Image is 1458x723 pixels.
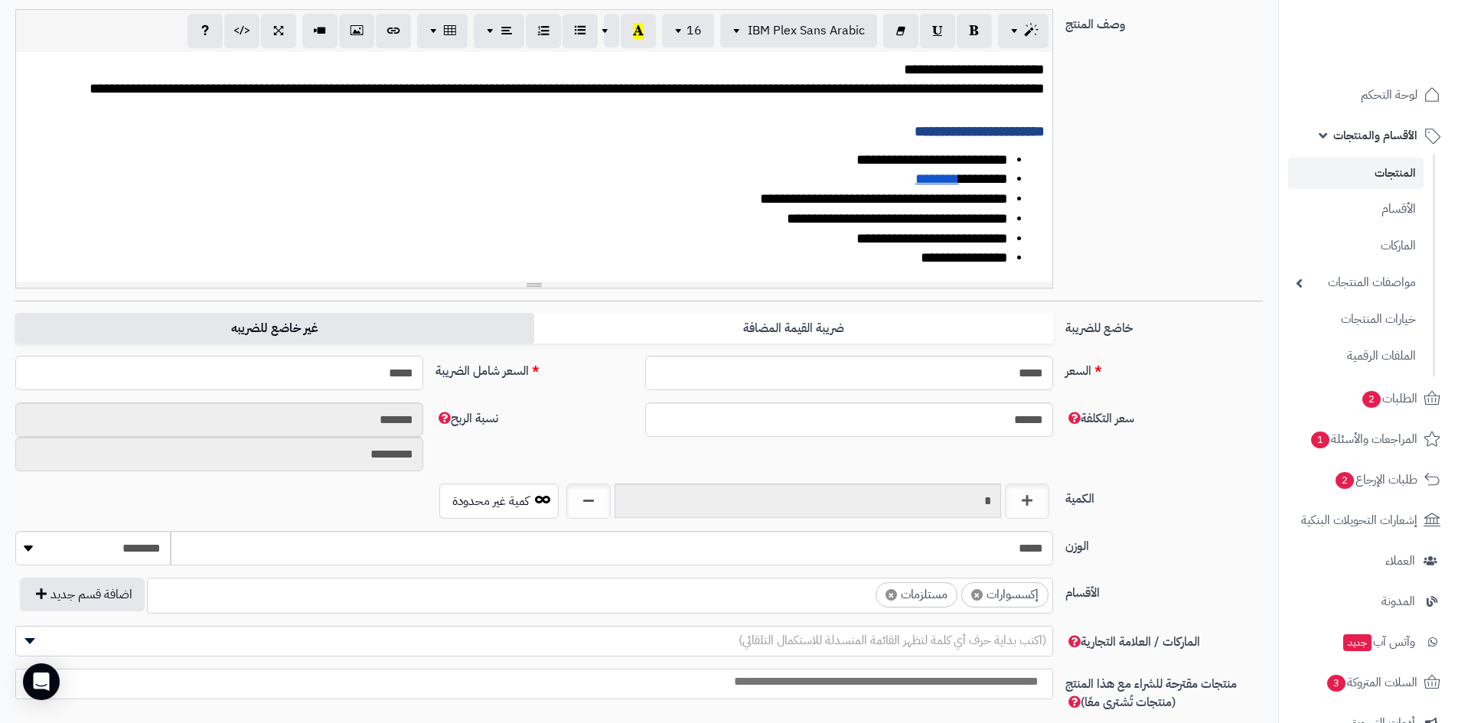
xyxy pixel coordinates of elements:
a: وآتس آبجديد [1288,624,1449,660]
label: السعر [1059,356,1269,380]
label: خاضع للضريبة [1059,313,1269,337]
a: الأقسام [1288,193,1424,226]
span: السلات المتروكة [1326,672,1417,693]
span: × [971,589,983,601]
span: المراجعات والأسئلة [1310,428,1417,450]
a: الطلبات2 [1288,380,1449,417]
span: × [886,589,897,601]
span: منتجات مقترحة للشراء مع هذا المنتج (منتجات تُشترى معًا) [1065,675,1237,712]
span: 2 [1362,390,1381,409]
a: العملاء [1288,542,1449,579]
button: اضافة قسم جديد [20,578,145,611]
span: الماركات / العلامة التجارية [1065,633,1200,651]
li: إكسسوارات [961,582,1049,607]
a: الماركات [1288,230,1424,262]
label: الوزن [1059,531,1269,555]
label: الكمية [1059,484,1269,508]
span: الأقسام والمنتجات [1333,125,1417,146]
a: المراجعات والأسئلة1 [1288,421,1449,458]
label: غير خاضع للضريبه [15,313,534,344]
span: لوحة التحكم [1361,84,1417,106]
div: Open Intercom Messenger [23,663,60,700]
span: الطلبات [1361,388,1417,409]
a: المدونة [1288,583,1449,620]
img: logo-2.png [1354,11,1443,44]
span: طلبات الإرجاع [1334,469,1417,490]
span: 2 [1335,471,1355,490]
span: 1 [1310,431,1330,449]
label: وصف المنتج [1059,9,1269,34]
label: السعر شامل الضريبة [429,356,639,380]
a: الملفات الرقمية [1288,340,1424,373]
span: إشعارات التحويلات البنكية [1301,510,1417,531]
span: نسبة الربح [435,409,498,428]
label: الأقسام [1059,578,1269,602]
span: جديد [1343,634,1372,651]
span: (اكتب بداية حرف أي كلمة لتظهر القائمة المنسدلة للاستكمال التلقائي) [739,631,1046,650]
span: وآتس آب [1342,631,1415,653]
label: ضريبة القيمة المضافة [534,313,1053,344]
a: خيارات المنتجات [1288,303,1424,336]
span: 16 [687,21,702,40]
a: إشعارات التحويلات البنكية [1288,502,1449,539]
li: مستلزمات [876,582,957,607]
span: سعر التكلفة [1065,409,1134,428]
a: السلات المتروكة3 [1288,664,1449,701]
span: 3 [1326,674,1346,692]
button: 16 [662,14,714,47]
span: المدونة [1381,591,1415,612]
span: العملاء [1385,550,1415,572]
a: لوحة التحكم [1288,77,1449,113]
a: المنتجات [1288,158,1424,189]
button: IBM Plex Sans Arabic [720,14,877,47]
a: مواصفات المنتجات [1288,266,1424,299]
span: IBM Plex Sans Arabic [748,21,865,40]
a: طلبات الإرجاع2 [1288,461,1449,498]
